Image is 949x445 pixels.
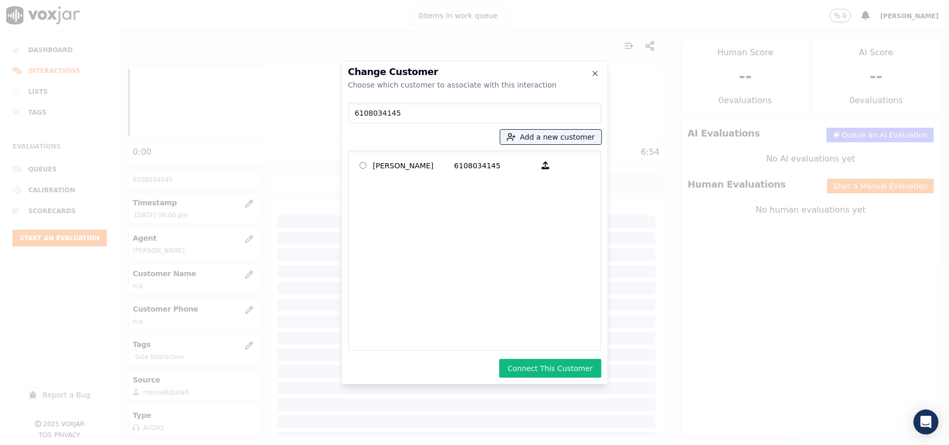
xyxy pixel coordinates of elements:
[499,359,601,378] button: Connect This Customer
[373,157,454,174] p: [PERSON_NAME]
[500,130,601,144] button: Add a new customer
[454,157,536,174] p: 6108034145
[536,157,556,174] button: [PERSON_NAME] 6108034145
[348,103,601,123] input: Search Customers
[914,410,939,435] div: Open Intercom Messenger
[360,162,366,169] input: [PERSON_NAME] 6108034145
[348,80,601,90] div: Choose which customer to associate with this interaction
[348,67,601,77] h2: Change Customer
